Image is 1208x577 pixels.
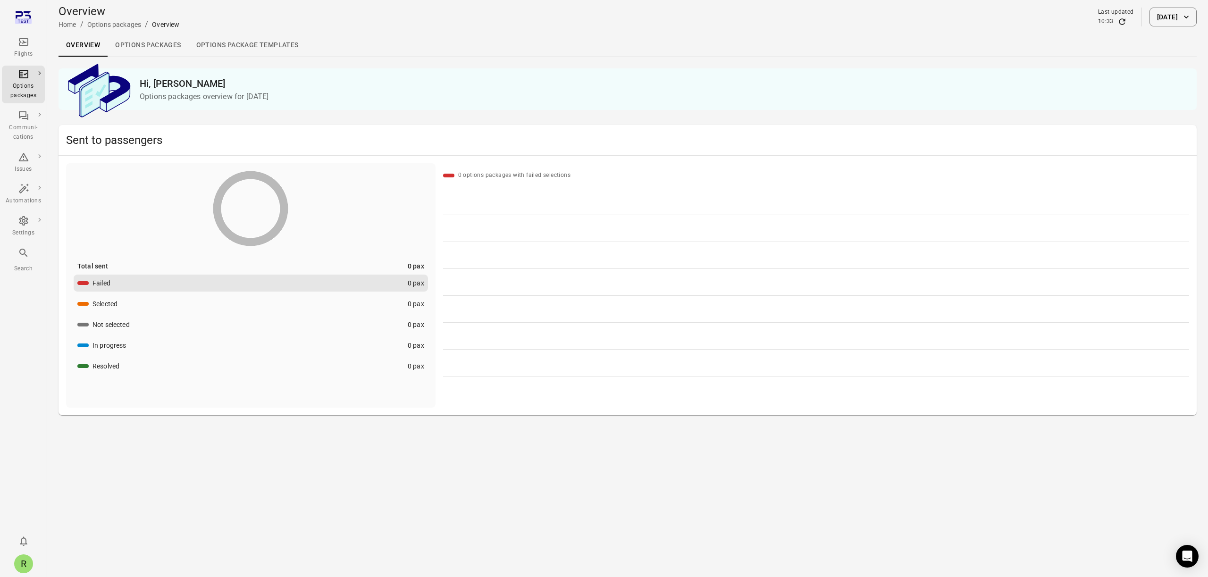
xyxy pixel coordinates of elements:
[6,50,41,59] div: Flights
[6,82,41,100] div: Options packages
[408,361,424,371] div: 0 pax
[59,4,180,19] h1: Overview
[74,316,428,333] button: Not selected0 pax
[6,264,41,274] div: Search
[77,261,109,271] div: Total sent
[408,320,424,329] div: 0 pax
[14,554,33,573] div: R
[59,21,76,28] a: Home
[59,19,180,30] nav: Breadcrumbs
[92,320,130,329] div: Not selected
[2,180,45,209] a: Automations
[2,66,45,103] a: Options packages
[74,295,428,312] button: Selected0 pax
[1098,17,1114,26] div: 10:33
[74,275,428,292] button: Failed0 pax
[145,19,148,30] li: /
[140,76,1189,91] h2: Hi, [PERSON_NAME]
[408,261,424,271] div: 0 pax
[2,244,45,276] button: Search
[2,107,45,145] a: Communi-cations
[92,299,117,309] div: Selected
[1149,8,1197,26] button: [DATE]
[10,551,37,577] button: Rachel
[92,361,119,371] div: Resolved
[140,91,1189,102] p: Options packages overview for [DATE]
[408,341,424,350] div: 0 pax
[59,34,1197,57] div: Local navigation
[2,212,45,241] a: Settings
[66,133,1189,148] h2: Sent to passengers
[92,278,110,288] div: Failed
[6,228,41,238] div: Settings
[2,33,45,62] a: Flights
[6,123,41,142] div: Communi-cations
[108,34,188,57] a: Options packages
[408,299,424,309] div: 0 pax
[6,165,41,174] div: Issues
[74,337,428,354] button: In progress0 pax
[189,34,306,57] a: Options package Templates
[87,21,141,28] a: Options packages
[80,19,84,30] li: /
[14,532,33,551] button: Notifications
[458,171,570,180] div: 0 options packages with failed selections
[1098,8,1134,17] div: Last updated
[152,20,179,29] div: Overview
[74,358,428,375] button: Resolved0 pax
[6,196,41,206] div: Automations
[92,341,126,350] div: In progress
[408,278,424,288] div: 0 pax
[59,34,108,57] a: Overview
[2,149,45,177] a: Issues
[1117,17,1127,26] button: Refresh data
[1176,545,1199,568] div: Open Intercom Messenger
